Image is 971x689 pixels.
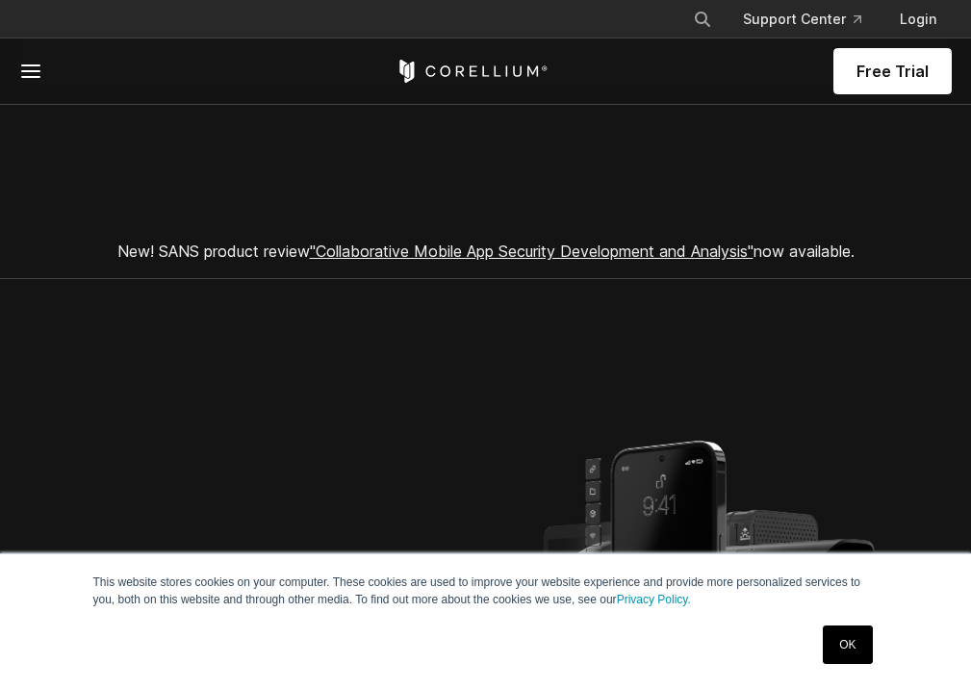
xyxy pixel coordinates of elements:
a: Login [884,2,952,37]
button: Search [685,2,720,37]
div: Navigation Menu [677,2,952,37]
span: Free Trial [856,60,929,83]
a: OK [823,625,872,664]
a: Support Center [728,2,877,37]
span: New! SANS product review now available. [117,242,855,261]
a: Free Trial [833,48,952,94]
a: Privacy Policy. [617,593,691,606]
p: This website stores cookies on your computer. These cookies are used to improve your website expe... [93,574,879,608]
a: "Collaborative Mobile App Security Development and Analysis" [310,242,754,261]
a: Corellium Home [396,60,549,83]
